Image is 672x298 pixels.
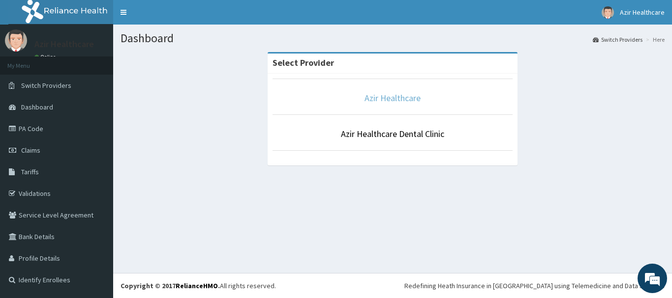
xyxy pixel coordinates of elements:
a: Azir Healthcare Dental Clinic [341,128,444,139]
a: Online [34,54,58,60]
p: Azir Healthcare [34,40,94,49]
span: Switch Providers [21,81,71,90]
strong: Copyright © 2017 . [121,281,220,290]
span: Dashboard [21,103,53,111]
img: User Image [602,6,614,19]
li: Here [643,35,665,44]
footer: All rights reserved. [113,273,672,298]
span: Tariffs [21,167,39,176]
span: Claims [21,146,40,155]
span: Azir Healthcare [620,8,665,17]
a: Switch Providers [593,35,642,44]
div: Redefining Heath Insurance in [GEOGRAPHIC_DATA] using Telemedicine and Data Science! [404,281,665,291]
img: User Image [5,29,27,52]
a: Azir Healthcare [365,92,421,104]
a: RelianceHMO [176,281,218,290]
h1: Dashboard [121,32,665,45]
strong: Select Provider [273,57,334,68]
